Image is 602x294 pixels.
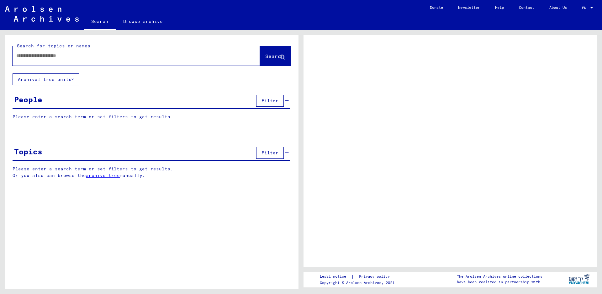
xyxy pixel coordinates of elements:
button: Filter [256,147,284,159]
p: Please enter a search term or set filters to get results. Or you also can browse the manually. [13,166,291,179]
span: Filter [261,150,278,156]
a: Browse archive [116,14,170,29]
button: Search [260,46,291,66]
img: yv_logo.png [567,271,591,287]
p: The Arolsen Archives online collections [457,274,542,279]
p: have been realized in partnership with [457,279,542,285]
span: Filter [261,98,278,104]
a: Search [84,14,116,30]
div: People [14,94,42,105]
p: Please enter a search term or set filters to get results. [13,114,290,120]
button: Archival tree units [13,73,79,85]
p: Copyright © Arolsen Archives, 2021 [320,280,397,286]
span: Search [265,53,284,59]
img: Arolsen_neg.svg [5,6,79,22]
button: Filter [256,95,284,107]
mat-label: Search for topics or names [17,43,90,49]
a: archive tree [86,173,120,178]
div: | [320,273,397,280]
a: Legal notice [320,273,351,280]
span: EN [582,6,589,10]
div: Topics [14,146,42,157]
a: Privacy policy [354,273,397,280]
